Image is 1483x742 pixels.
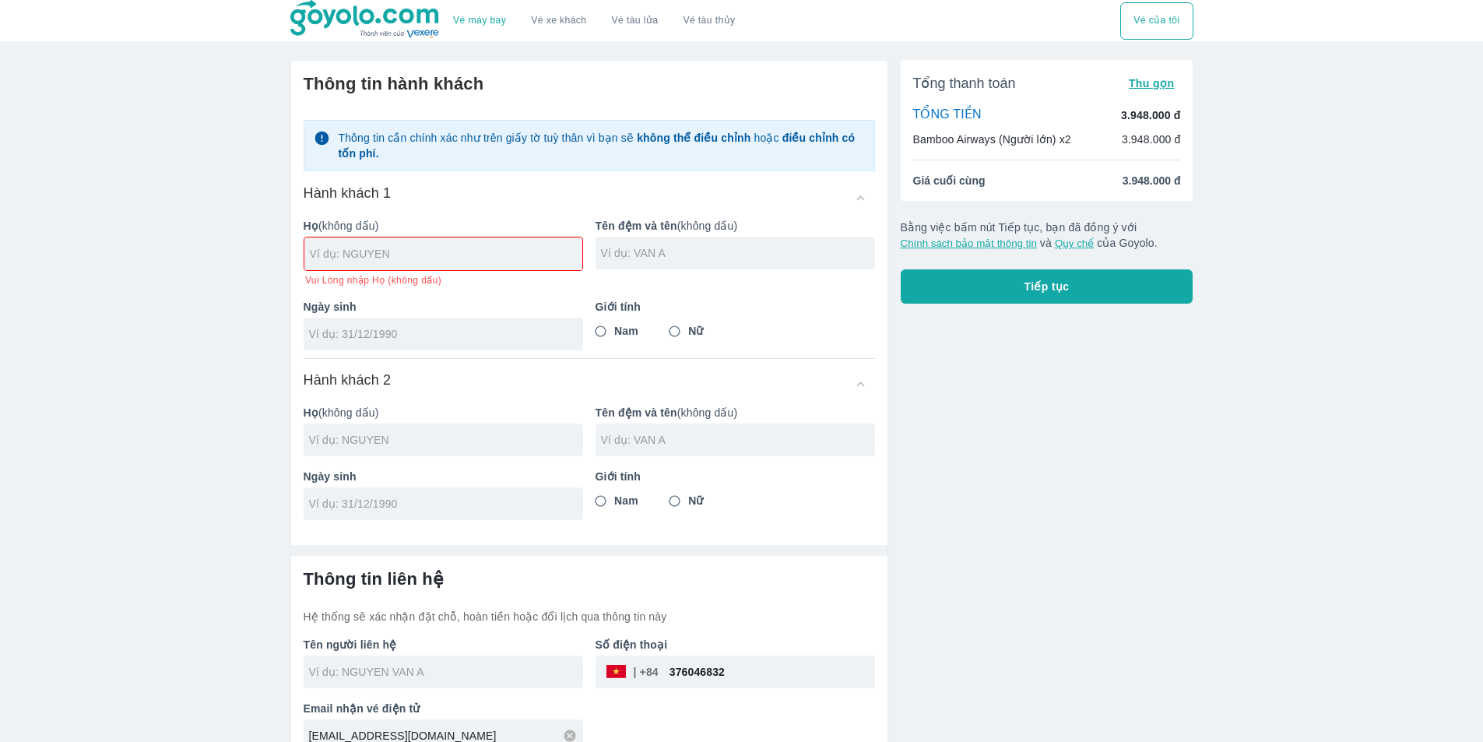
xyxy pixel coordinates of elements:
p: Giới tính [596,469,875,484]
h6: Thông tin hành khách [304,73,875,95]
p: Bamboo Airways (Người lớn) x2 [913,132,1071,147]
p: 3.948.000 đ [1121,107,1180,123]
h6: Thông tin liên hệ [304,568,875,590]
p: Hệ thống sẽ xác nhận đặt chỗ, hoàn tiền hoặc đổi lịch qua thông tin này [304,609,875,624]
p: (không dấu) [596,218,875,234]
b: Email nhận vé điện tử [304,702,420,715]
div: choose transportation mode [441,2,747,40]
input: Ví dụ: NGUYEN [309,432,583,448]
p: Ngày sinh [304,299,583,315]
span: Nữ [688,493,703,508]
button: Chính sách bảo mật thông tin [901,237,1037,249]
span: Thu gọn [1129,77,1175,90]
span: Vui Lòng nhập Họ (không dấu) [305,274,441,287]
input: Ví dụ: 31/12/1990 [309,496,568,512]
p: Ngày sinh [304,469,583,484]
p: (không dấu) [304,218,583,234]
p: TỔNG TIỀN [913,107,982,124]
span: Tổng thanh toán [913,74,1016,93]
strong: không thể điều chỉnh [637,132,750,144]
span: Nữ [688,323,703,339]
span: Tiếp tục [1024,279,1070,294]
span: Giá cuối cùng [913,173,986,188]
input: Ví dụ: NGUYEN [310,246,582,262]
input: Ví dụ: 31/12/1990 [309,326,568,342]
p: (không dấu) [596,405,875,420]
button: Vé của tôi [1120,2,1193,40]
a: Vé máy bay [453,15,506,26]
input: Ví dụ: NGUYEN VAN A [309,664,583,680]
a: Vé tàu lửa [599,2,671,40]
b: Họ [304,406,318,419]
b: Số điện thoại [596,638,668,651]
p: (không dấu) [304,405,583,420]
input: Ví dụ: VAN A [601,245,875,261]
a: Vé xe khách [531,15,586,26]
button: Vé tàu thủy [670,2,747,40]
b: Tên người liên hệ [304,638,397,651]
h6: Hành khách 1 [304,184,392,202]
span: Nam [614,493,638,508]
button: Tiếp tục [901,269,1193,304]
p: Bằng việc bấm nút Tiếp tục, bạn đã đồng ý với và của Goyolo. [901,220,1193,251]
h6: Hành khách 2 [304,371,392,389]
p: 3.948.000 đ [1122,132,1181,147]
b: Tên đệm và tên [596,406,677,419]
p: Giới tính [596,299,875,315]
b: Họ [304,220,318,232]
p: Thông tin cần chính xác như trên giấy tờ tuỳ thân vì bạn sẽ hoặc [338,130,864,161]
input: Ví dụ: VAN A [601,432,875,448]
b: Tên đệm và tên [596,220,677,232]
button: Thu gọn [1123,72,1181,94]
span: Nam [614,323,638,339]
button: Quy chế [1055,237,1094,249]
div: choose transportation mode [1120,2,1193,40]
span: 3.948.000 đ [1123,173,1181,188]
